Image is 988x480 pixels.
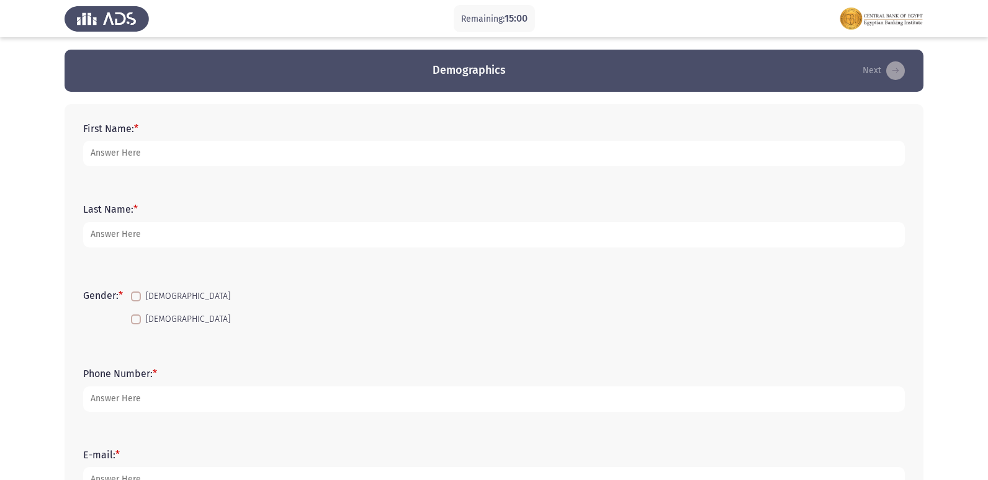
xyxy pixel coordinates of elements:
[83,123,138,135] label: First Name:
[839,1,923,36] img: Assessment logo of FOCUS Assessment 3 Modules EN
[83,290,123,301] label: Gender:
[83,368,157,380] label: Phone Number:
[433,63,506,78] h3: Demographics
[83,222,905,247] input: add answer text
[83,386,905,412] input: add answer text
[505,12,528,24] span: 15:00
[461,11,528,27] p: Remaining:
[83,203,138,215] label: Last Name:
[65,1,149,36] img: Assess Talent Management logo
[146,312,230,327] span: [DEMOGRAPHIC_DATA]
[859,61,909,81] button: load next page
[83,141,905,166] input: add answer text
[83,449,120,461] label: E-mail:
[146,289,230,304] span: [DEMOGRAPHIC_DATA]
